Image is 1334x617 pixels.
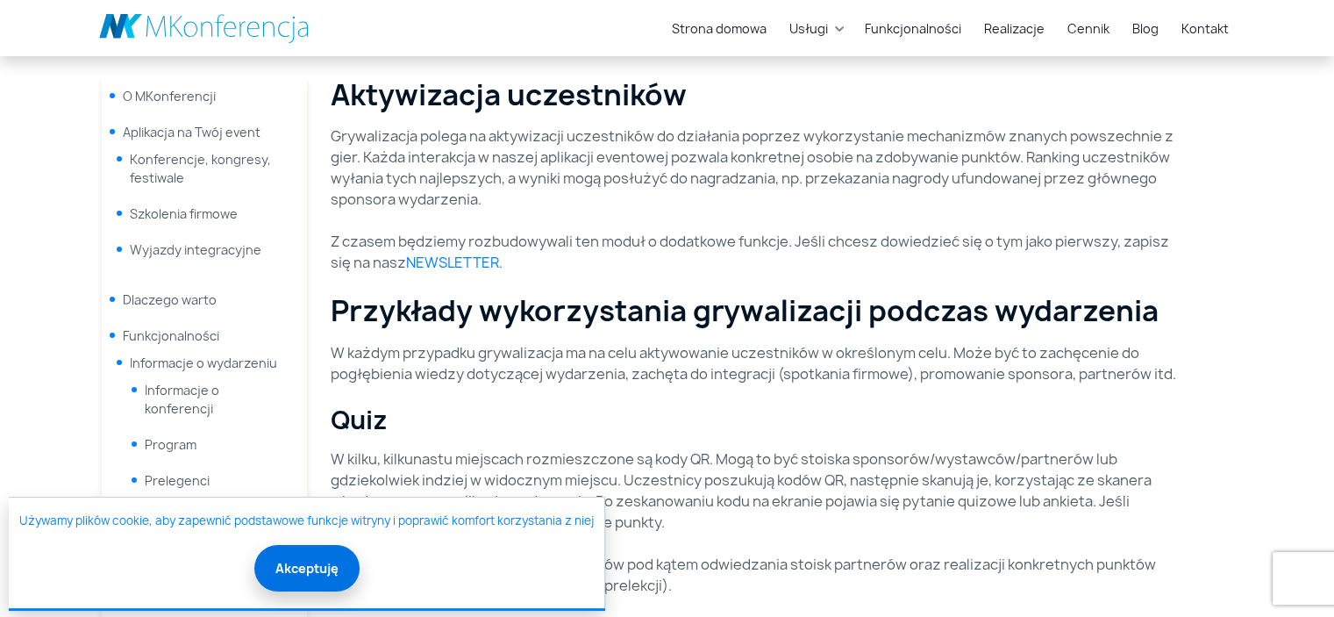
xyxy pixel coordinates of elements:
[145,472,210,489] a: Prelegenci
[782,12,835,45] a: Usługi
[123,88,216,104] a: O MKonferencji
[19,513,594,530] a: Używamy plików cookie, aby zapewnić podstawowe funkcje witryny i poprawić komfort korzystania z niej
[130,205,238,222] a: Szkolenia firmowe
[130,151,271,186] a: Konferencje, kongresy, festiwale
[331,405,1178,435] h3: Quiz
[331,294,1178,327] h2: Przykłady wykorzystania grywalizacji podczas wydarzenia
[858,12,968,45] a: Funkcjonalności
[331,342,1178,384] p: W każdym przypadku grywalizacja ma na celu aktywowanie uczestników w określonym celu. Może być to...
[331,554,1178,596] p: Ta gra pozwala na aktywizację uczestników pod kątem odwiedzania stoisk partnerów oraz realizacji ...
[331,448,1178,533] p: W kilku, kilkunastu miejscach rozmieszczone są kody QR. Mogą to być stoiska sponsorów/wystawców/p...
[123,327,219,344] a: Funkcjonalności
[1060,12,1116,45] a: Cennik
[977,12,1052,45] a: Realizacje
[130,241,261,258] a: Wyjazdy integracyjne
[123,291,217,308] a: Dlaczego warto
[665,12,774,45] a: Strona domowa
[331,126,1178,210] p: Grywalizacja polega na aktywizacji uczestników do działania poprzez wykorzystanie mechanizmów zna...
[331,78,1178,111] h2: Aktywizacja uczestników
[130,355,277,371] a: Informacje o wydarzeniu
[254,545,360,592] button: Akceptuję
[123,124,260,140] span: Aplikacja na Twój event
[1125,12,1166,45] a: Blog
[145,382,219,417] a: Informacje o konferencji
[331,231,1178,273] p: Z czasem będziemy rozbudowywali ten moduł o dodatkowe funkcje. Jeśli chcesz dowiedzieć się o tym ...
[145,436,196,453] a: Program
[1174,12,1236,45] a: Kontakt
[406,253,499,272] a: NEWSLETTER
